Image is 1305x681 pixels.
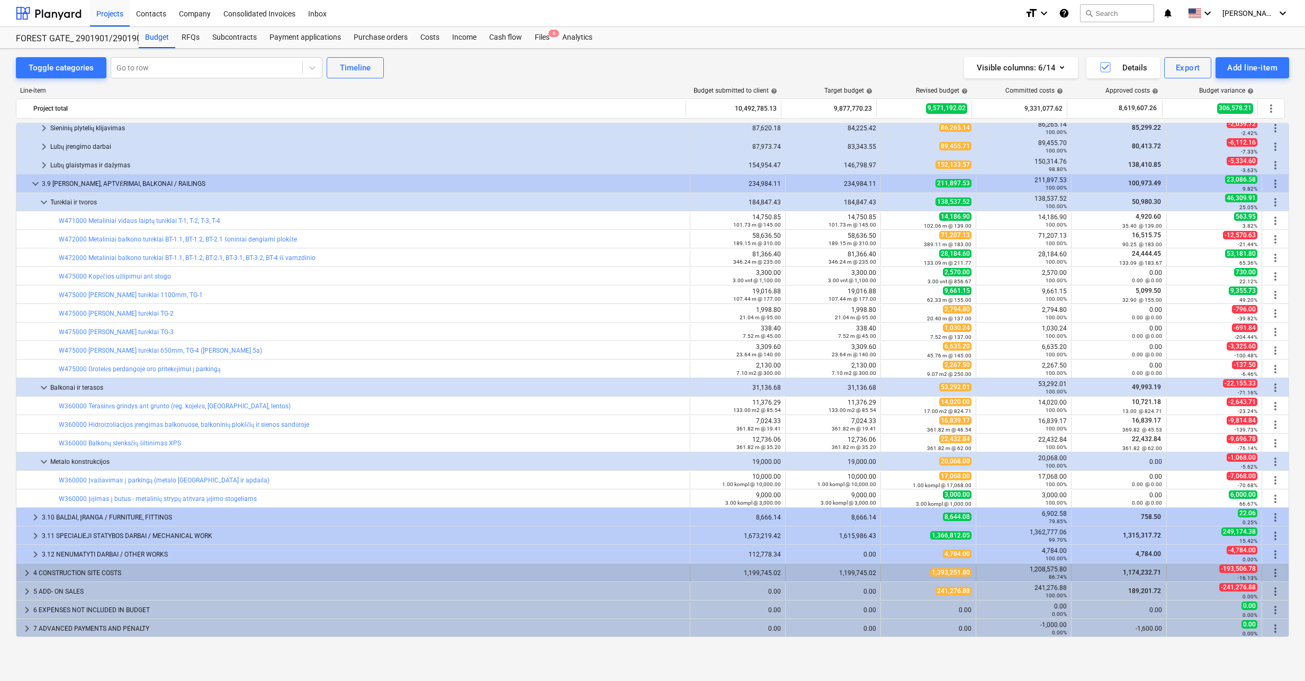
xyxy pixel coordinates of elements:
[695,250,781,265] div: 81,366.40
[1269,140,1282,153] span: More actions
[980,158,1067,173] div: 150,314.76
[916,87,968,94] div: Revised budget
[1076,306,1162,321] div: 0.00
[1131,124,1162,131] span: 85,299.22
[446,27,483,48] a: Income
[1046,185,1067,191] small: 100.00%
[1238,408,1257,414] small: -23.24%
[790,362,876,377] div: 2,130.00
[695,306,781,321] div: 1,998.80
[1227,157,1257,165] span: -5,334.60
[1239,279,1257,284] small: 22.12%
[1046,240,1067,246] small: 100.00%
[927,371,971,377] small: 9.07 m2 @ 250.00
[980,213,1067,228] div: 14,186.90
[743,333,781,339] small: 7.52 m @ 45.00
[1232,305,1257,313] span: -796.00
[828,277,876,283] small: 3.00 vnt @ 1,100.00
[733,259,781,265] small: 346.24 m @ 235.00
[980,380,1067,395] div: 53,292.01
[838,333,876,339] small: 7.52 m @ 45.00
[695,384,781,391] div: 31,136.68
[939,123,971,132] span: 86,265.14
[1269,196,1282,209] span: More actions
[1243,223,1257,229] small: 3.82%
[959,88,968,94] span: help
[1269,177,1282,190] span: More actions
[414,27,446,48] div: Costs
[939,383,971,391] span: 53,292.01
[16,33,126,44] div: FOREST GATE_ 2901901/2901902/2901903
[980,288,1067,302] div: 9,661.15
[935,179,971,187] span: 211,897.53
[943,268,971,276] span: 2,570.00
[695,143,781,150] div: 87,973.74
[695,232,781,247] div: 58,636.50
[21,604,33,616] span: keyboard_arrow_right
[1132,333,1162,339] small: 0.00 @ 0.00
[1269,548,1282,561] span: More actions
[50,138,686,155] div: Lubų įrengimo darbai
[695,213,781,228] div: 14,750.85
[139,27,175,48] a: Budget
[1005,87,1063,94] div: Committed costs
[1269,437,1282,450] span: More actions
[694,87,777,94] div: Budget submitted to client
[38,159,50,172] span: keyboard_arrow_right
[924,408,971,414] small: 17.00 m2 @ 824.71
[1201,7,1214,20] i: keyboard_arrow_down
[790,325,876,339] div: 338.40
[21,622,33,635] span: keyboard_arrow_right
[943,342,971,351] span: 6,635.20
[59,495,257,503] a: W360000 Įėjimas į butus - metalinių strypų atitvara įėjimo stogeliams
[42,175,686,192] div: 3.9 [PERSON_NAME], APTVĖRIMAI, BALKONAI / RAILINGS
[175,27,206,48] a: RFQs
[1241,167,1257,173] small: -3.63%
[1269,381,1282,394] span: More actions
[1131,383,1162,391] span: 49,993.19
[21,567,33,579] span: keyboard_arrow_right
[736,370,781,376] small: 7.10 m2 @ 300.00
[832,370,876,376] small: 7.10 m2 @ 300.00
[1269,530,1282,542] span: More actions
[1046,203,1067,209] small: 100.00%
[924,260,971,266] small: 133.09 m @ 211.77
[59,254,316,262] a: W472000 Metaliniai balkono turėklai BT-1.1, BT-1.2, BT-2.1, BT-3.1, BT-3.2, BT-4 iš vamzdinio
[1269,344,1282,357] span: More actions
[1269,474,1282,487] span: More actions
[976,100,1063,117] div: 9,331,077.62
[1269,289,1282,301] span: More actions
[483,27,528,48] a: Cash flow
[939,231,971,239] span: 71,207.13
[528,27,556,48] a: Files6
[980,250,1067,265] div: 28,184.60
[1135,213,1162,220] span: 4,920.60
[1119,260,1162,266] small: 133.09 @ 183.67
[790,399,876,414] div: 11,376.29
[1217,103,1253,113] span: 306,578.21
[29,61,94,75] div: Toggle categories
[16,87,687,94] div: Line-item
[1046,333,1067,339] small: 100.00%
[1225,175,1257,184] span: 23,086.58
[347,27,414,48] div: Purchase orders
[790,143,876,150] div: 83,343.55
[939,249,971,258] span: 28,184.60
[1076,325,1162,339] div: 0.00
[829,222,876,228] small: 101.73 m @ 145.00
[980,269,1067,284] div: 2,570.00
[16,57,106,78] button: Toggle categories
[1227,120,1257,128] span: -2,039.72
[832,352,876,357] small: 23.64 m @ 140.00
[1269,233,1282,246] span: More actions
[59,273,171,280] a: W475000 Kopėčios užlipimui ant stogo
[980,139,1067,154] div: 89,455.70
[1232,361,1257,369] span: -137.50
[1131,142,1162,150] span: 80,413.72
[1046,259,1067,265] small: 100.00%
[206,27,263,48] div: Subcontracts
[1132,370,1162,376] small: 0.00 @ 0.00
[980,343,1067,358] div: 6,635.20
[1227,398,1257,406] span: -2,643.71
[50,157,686,174] div: Lubų glaistymas ir dažymas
